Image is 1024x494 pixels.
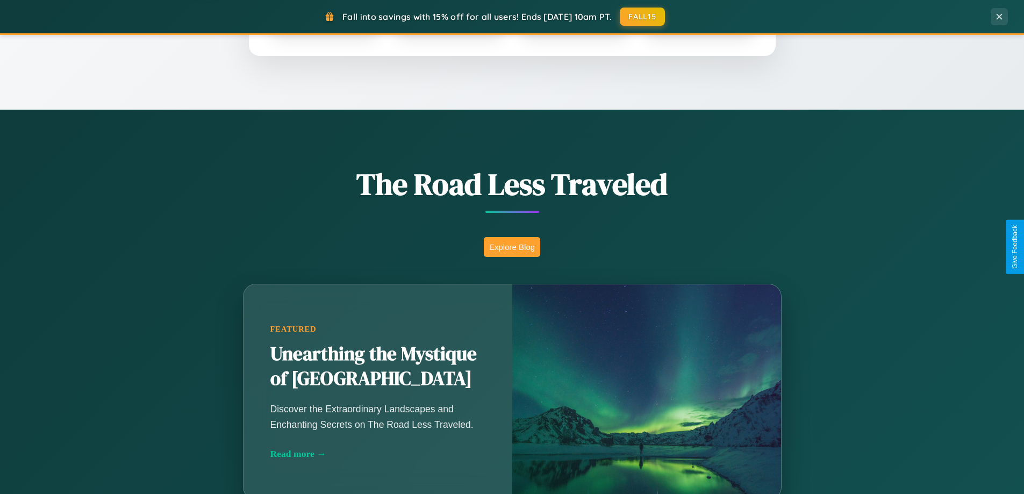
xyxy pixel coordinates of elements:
div: Give Feedback [1011,225,1019,269]
span: Fall into savings with 15% off for all users! Ends [DATE] 10am PT. [342,11,612,22]
div: Featured [270,325,485,334]
button: Explore Blog [484,237,540,257]
h1: The Road Less Traveled [190,163,835,205]
button: FALL15 [620,8,665,26]
h2: Unearthing the Mystique of [GEOGRAPHIC_DATA] [270,342,485,391]
div: Read more → [270,448,485,460]
p: Discover the Extraordinary Landscapes and Enchanting Secrets on The Road Less Traveled. [270,402,485,432]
